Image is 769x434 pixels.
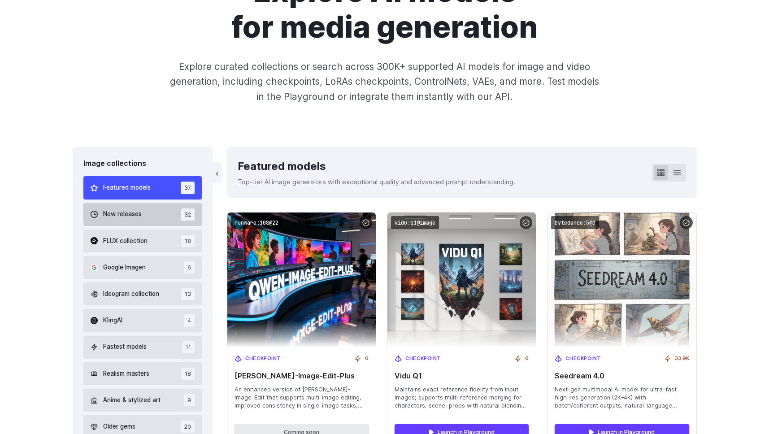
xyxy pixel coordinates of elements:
[83,158,202,169] div: Image collections
[83,362,202,385] button: Realism masters 18
[184,394,195,406] span: 9
[166,59,603,104] p: Explore curated collections or search across 300K+ supported AI models for image and video genera...
[231,216,282,229] code: runware:108@22
[83,256,202,279] button: Google Imagen 6
[405,355,441,363] span: Checkpoint
[181,368,195,380] span: 18
[391,216,439,229] code: vidu:q1@image
[235,386,369,410] span: An enhanced version of [PERSON_NAME]-Image-Edit that supports multi-image editing, improved consi...
[103,395,161,405] span: Anime & stylized art
[83,389,202,412] button: Anime & stylized art 9
[235,372,369,380] span: [PERSON_NAME]-Image-Edit-Plus
[181,421,195,433] span: 20
[184,261,195,273] span: 6
[181,182,195,194] span: 37
[238,177,515,187] p: Top-tier AI image generators with exceptional quality and advanced prompt understanding.
[395,386,529,410] span: Maintains exact reference fidelity from input images; supports multi‑reference merging for charac...
[103,342,147,352] span: Fastest models
[213,162,222,183] button: ‹
[525,355,529,363] span: 0
[238,158,515,175] div: Featured models
[227,213,376,347] img: Qwen-Image-Edit-Plus
[365,355,369,363] span: 0
[103,236,148,246] span: FLUX collection
[103,369,149,379] span: Realism masters
[181,208,195,221] span: 32
[182,341,195,353] span: 11
[103,209,142,219] span: New releases
[551,216,599,229] code: bytedance:5@0
[387,213,536,347] img: Vidu Q1
[83,203,202,226] button: New releases 32
[555,386,689,410] span: Next-gen multimodal AI model for ultra-fast high-res generation (2K–4K) with batch/coherent outpu...
[181,235,195,247] span: 18
[184,314,195,326] span: 4
[83,230,202,252] button: FLUX collection 18
[103,289,159,299] span: Ideogram collection
[555,372,689,380] span: Seedream 4.0
[675,355,689,363] span: 33.9K
[103,263,146,273] span: Google Imagen
[83,176,202,199] button: Featured models 37
[103,316,122,325] span: KlingAI
[83,336,202,359] button: Fastest models 11
[103,183,151,193] span: Featured models
[181,288,195,300] span: 13
[245,355,281,363] span: Checkpoint
[103,422,135,432] span: Older gems
[83,282,202,305] button: Ideogram collection 13
[565,355,601,363] span: Checkpoint
[83,309,202,332] button: KlingAI 4
[547,213,696,347] img: Seedream 4.0
[395,372,529,380] span: Vidu Q1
